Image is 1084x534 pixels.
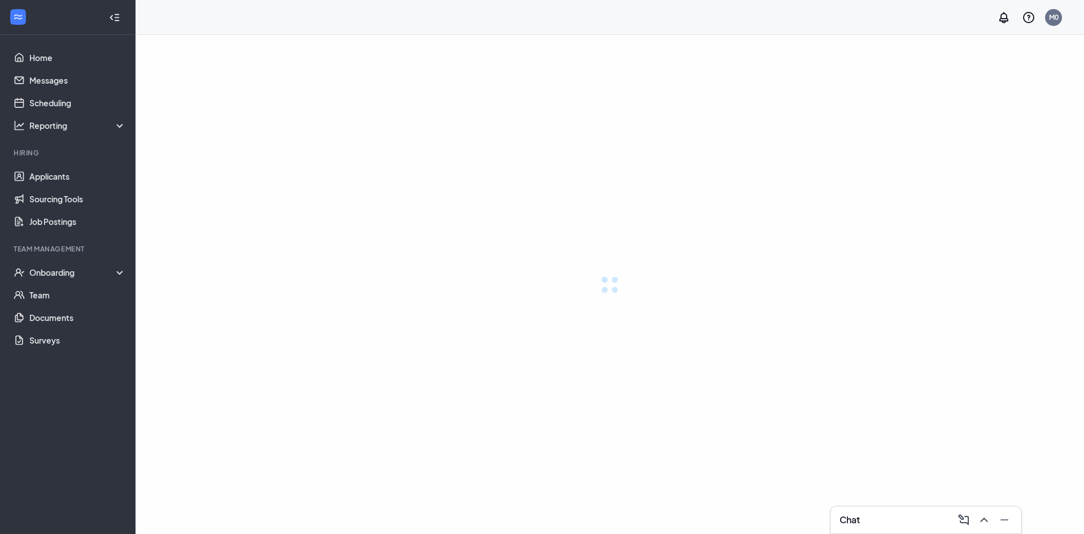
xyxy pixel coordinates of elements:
[29,69,126,92] a: Messages
[840,514,860,526] h3: Chat
[29,210,126,233] a: Job Postings
[29,46,126,69] a: Home
[957,513,971,527] svg: ComposeMessage
[998,513,1011,527] svg: Minimize
[14,267,25,278] svg: UserCheck
[29,284,126,306] a: Team
[29,306,126,329] a: Documents
[994,511,1012,529] button: Minimize
[1049,12,1059,22] div: M0
[29,92,126,114] a: Scheduling
[29,267,126,278] div: Onboarding
[109,12,120,23] svg: Collapse
[14,244,124,254] div: Team Management
[977,513,991,527] svg: ChevronUp
[954,511,972,529] button: ComposeMessage
[14,120,25,131] svg: Analysis
[14,148,124,158] div: Hiring
[29,188,126,210] a: Sourcing Tools
[974,511,992,529] button: ChevronUp
[29,329,126,351] a: Surveys
[1022,11,1035,24] svg: QuestionInfo
[29,165,126,188] a: Applicants
[12,11,24,23] svg: WorkstreamLogo
[997,11,1011,24] svg: Notifications
[29,120,126,131] div: Reporting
